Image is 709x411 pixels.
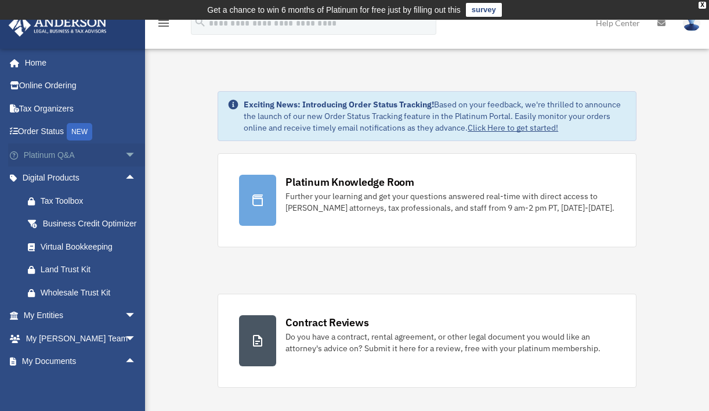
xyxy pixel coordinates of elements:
div: close [699,2,706,9]
a: Online Ordering [8,74,154,98]
span: arrow_drop_up [125,167,148,190]
div: Contract Reviews [285,315,368,330]
a: Click Here to get started! [468,122,558,133]
a: Tax Organizers [8,97,154,120]
div: Land Trust Kit [41,262,139,277]
div: Virtual Bookkeeping [41,240,139,254]
a: Contract Reviews Do you have a contract, rental agreement, or other legal document you would like... [218,294,636,388]
div: Platinum Knowledge Room [285,175,414,189]
div: Do you have a contract, rental agreement, or other legal document you would like an attorney's ad... [285,331,615,354]
a: Virtual Bookkeeping [16,235,154,258]
div: Get a chance to win 6 months of Platinum for free just by filling out this [207,3,461,17]
div: NEW [67,123,92,140]
span: arrow_drop_down [125,327,148,351]
a: Order StatusNEW [8,120,154,144]
a: Home [8,51,148,74]
span: arrow_drop_down [125,143,148,167]
a: Land Trust Kit [16,258,154,282]
a: Platinum Q&Aarrow_drop_down [8,143,154,167]
i: search [194,16,207,28]
a: Business Credit Optimizer [16,212,154,236]
a: Tax Toolbox [16,189,154,212]
span: arrow_drop_up [125,350,148,374]
div: Further your learning and get your questions answered real-time with direct access to [PERSON_NAM... [285,190,615,214]
img: User Pic [683,15,700,31]
div: Tax Toolbox [41,194,139,208]
a: Digital Productsarrow_drop_up [8,167,154,190]
a: menu [157,20,171,30]
a: My Documentsarrow_drop_up [8,350,154,373]
img: Anderson Advisors Platinum Portal [5,14,110,37]
a: My Entitiesarrow_drop_down [8,304,154,327]
div: Business Credit Optimizer [41,217,139,231]
a: survey [466,3,502,17]
div: Based on your feedback, we're thrilled to announce the launch of our new Order Status Tracking fe... [244,99,627,134]
a: Platinum Knowledge Room Further your learning and get your questions answered real-time with dire... [218,153,636,247]
a: My [PERSON_NAME] Teamarrow_drop_down [8,327,154,350]
strong: Exciting News: Introducing Order Status Tracking! [244,99,434,110]
span: arrow_drop_down [125,304,148,328]
a: Wholesale Trust Kit [16,281,154,304]
i: menu [157,16,171,30]
div: Wholesale Trust Kit [41,286,139,300]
